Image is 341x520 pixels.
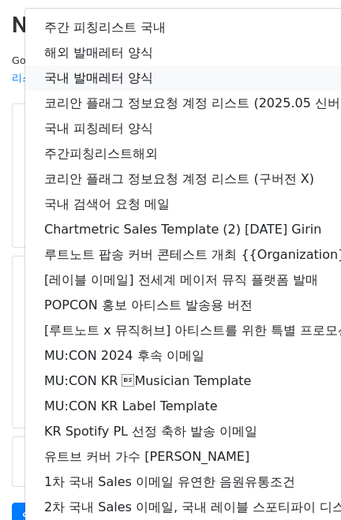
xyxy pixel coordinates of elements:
[12,12,329,39] h2: New Campaign
[12,54,215,84] small: Google Sheet:
[262,444,341,520] iframe: Chat Widget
